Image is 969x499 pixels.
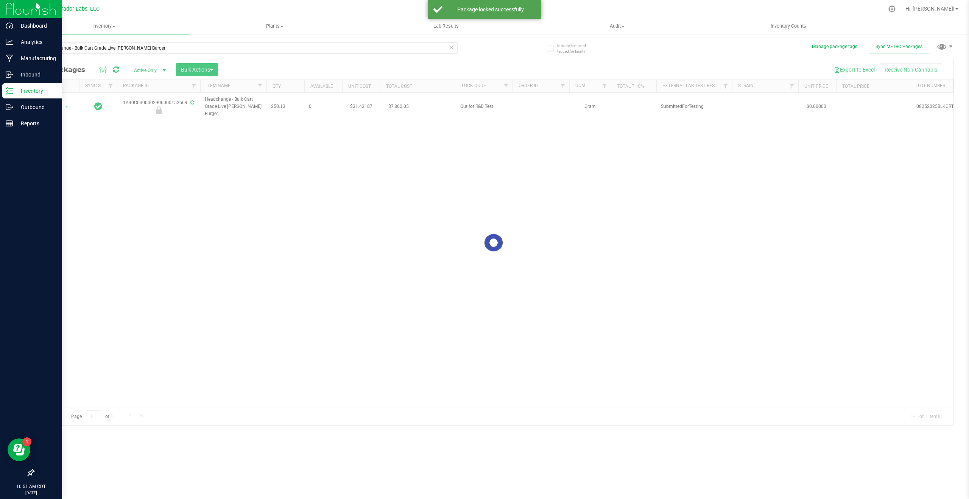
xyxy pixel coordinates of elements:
a: Inventory Counts [703,18,874,34]
inline-svg: Reports [6,120,13,127]
a: Audit [531,18,703,34]
button: Manage package tags [812,44,857,50]
p: Inbound [13,70,59,79]
inline-svg: Inbound [6,71,13,78]
p: Dashboard [13,21,59,30]
a: Plants [189,18,360,34]
span: Clear [449,42,454,52]
div: Manage settings [887,5,897,12]
p: Inventory [13,86,59,95]
span: Lab Results [423,23,469,30]
inline-svg: Dashboard [6,22,13,30]
span: Hi, [PERSON_NAME]! [905,6,955,12]
inline-svg: Inventory [6,87,13,95]
a: Lab Results [360,18,531,34]
p: Reports [13,119,59,128]
inline-svg: Manufacturing [6,55,13,62]
span: Inventory [18,23,189,30]
p: Manufacturing [13,54,59,63]
input: Search Package ID, Item Name, SKU, Lot or Part Number... [33,42,458,54]
p: 10:51 AM CDT [3,483,59,490]
div: Package locked successfully. [447,6,536,13]
span: Audit [532,23,702,30]
span: Include items not tagged for facility [557,43,595,54]
iframe: Resource center [8,438,30,461]
span: Inventory Counts [760,23,816,30]
inline-svg: Analytics [6,38,13,46]
inline-svg: Outbound [6,103,13,111]
span: Plants [190,23,360,30]
p: Analytics [13,37,59,47]
span: Curador Labs, LLC [55,6,100,12]
button: Sync METRC Packages [869,40,929,53]
a: Inventory [18,18,189,34]
p: Outbound [13,103,59,112]
p: [DATE] [3,490,59,496]
span: Sync METRC Packages [876,44,922,49]
iframe: Resource center unread badge [22,437,31,446]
